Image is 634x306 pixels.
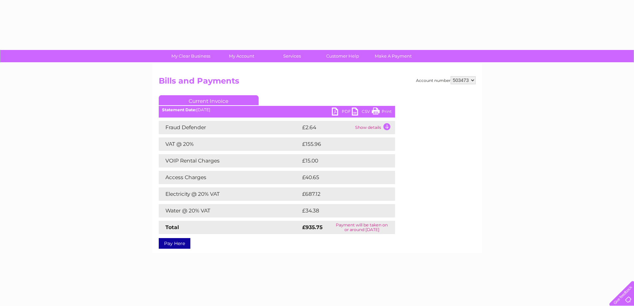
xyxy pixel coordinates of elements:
strong: Total [165,224,179,230]
td: £40.65 [301,171,382,184]
a: My Account [214,50,269,62]
td: Access Charges [159,171,301,184]
a: CSV [352,108,372,117]
a: My Clear Business [163,50,218,62]
a: Customer Help [315,50,370,62]
td: £155.96 [301,138,383,151]
b: Statement Date: [162,107,196,112]
a: Current Invoice [159,95,259,105]
a: Pay Here [159,238,190,249]
div: [DATE] [159,108,395,112]
td: £15.00 [301,154,381,167]
td: VOIP Rental Charges [159,154,301,167]
td: £34.38 [301,204,382,217]
td: £2.64 [301,121,353,134]
a: Make A Payment [366,50,421,62]
td: Water @ 20% VAT [159,204,301,217]
td: VAT @ 20% [159,138,301,151]
td: Payment will be taken on or around [DATE] [329,221,395,234]
a: Print [372,108,392,117]
h2: Bills and Payments [159,76,476,89]
td: Electricity @ 20% VAT [159,187,301,201]
strong: £935.75 [302,224,322,230]
a: Services [265,50,319,62]
a: PDF [332,108,352,117]
td: Show details [353,121,395,134]
div: Account number [416,76,476,84]
td: £687.12 [301,187,382,201]
td: Fraud Defender [159,121,301,134]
